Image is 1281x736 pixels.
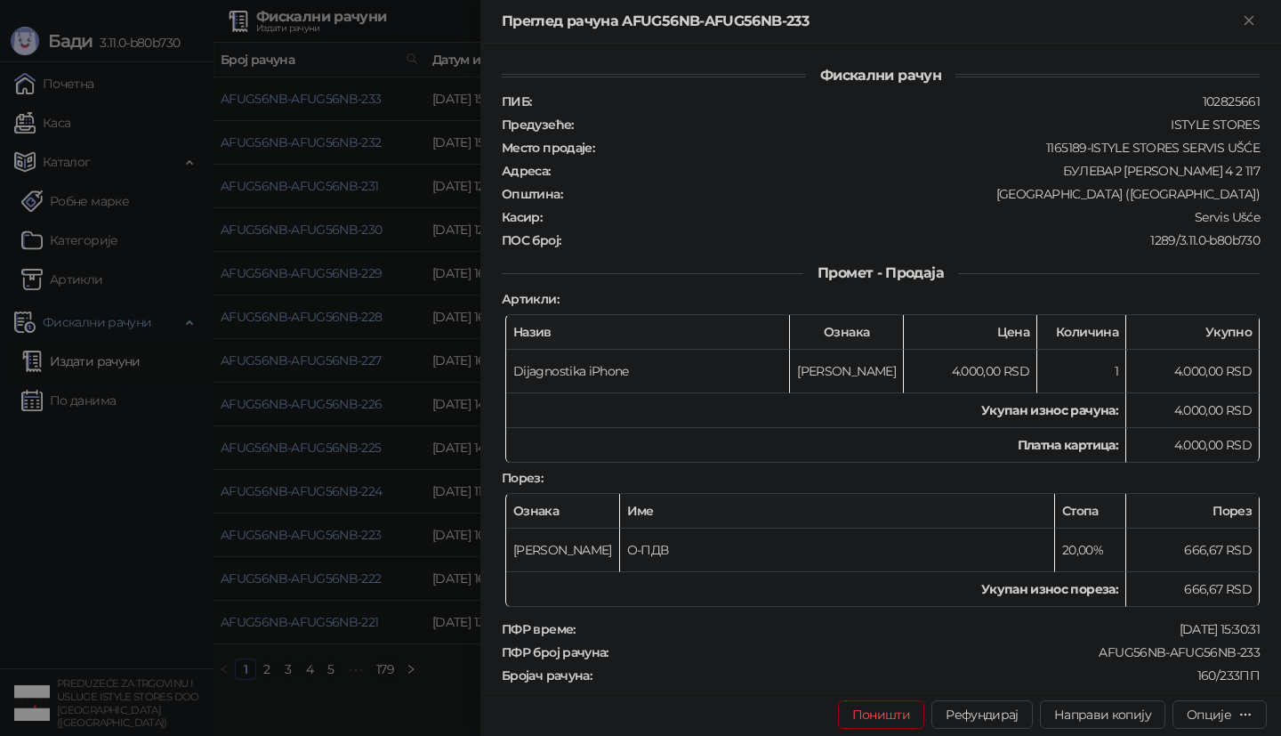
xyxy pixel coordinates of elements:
[1187,707,1231,723] div: Опције
[502,140,594,156] strong: Место продаје :
[1126,529,1260,572] td: 666,67 RSD
[904,315,1037,350] th: Цена
[838,700,925,729] button: Поништи
[576,117,1261,133] div: ISTYLE STORES
[981,581,1118,597] strong: Укупан износ пореза:
[502,93,531,109] strong: ПИБ :
[1126,315,1260,350] th: Укупно
[1018,437,1118,453] strong: Платна картица :
[502,163,551,179] strong: Адреса :
[502,291,559,307] strong: Артикли :
[506,529,620,572] td: [PERSON_NAME]
[1126,572,1260,607] td: 666,67 RSD
[620,494,1055,529] th: Име
[502,209,542,225] strong: Касир :
[562,232,1261,248] div: 1289/3.11.0-b80b730
[506,494,620,529] th: Ознака
[593,667,1261,683] div: 160/233ПП
[596,140,1261,156] div: 1165189-ISTYLE STORES SERVIS UŠĆE
[610,644,1261,660] div: AFUG56NB-AFUG56NB-233
[564,186,1261,202] div: [GEOGRAPHIC_DATA] ([GEOGRAPHIC_DATA])
[1172,700,1267,729] button: Опције
[790,350,904,393] td: [PERSON_NAME]
[502,621,576,637] strong: ПФР време :
[1040,700,1165,729] button: Направи копију
[1055,494,1126,529] th: Стопа
[1126,494,1260,529] th: Порез
[544,209,1261,225] div: Servis Ušće
[577,621,1261,637] div: [DATE] 15:30:31
[502,667,592,683] strong: Бројач рачуна :
[552,163,1261,179] div: БУЛЕВАР [PERSON_NAME] 4 2 117
[904,350,1037,393] td: 4.000,00 RSD
[1037,315,1126,350] th: Количина
[620,529,1055,572] td: О-ПДВ
[506,315,790,350] th: Назив
[502,470,543,486] strong: Порез :
[1126,428,1260,463] td: 4.000,00 RSD
[1126,350,1260,393] td: 4.000,00 RSD
[1238,11,1260,32] button: Close
[1055,529,1126,572] td: 20,00%
[931,700,1033,729] button: Рефундирај
[506,350,790,393] td: Dijagnostika iPhone
[981,402,1118,418] strong: Укупан износ рачуна :
[502,644,608,660] strong: ПФР број рачуна :
[803,264,958,281] span: Промет - Продаја
[1054,707,1151,723] span: Направи копију
[502,117,574,133] strong: Предузеће :
[502,186,562,202] strong: Општина :
[502,11,1238,32] div: Преглед рачуна AFUG56NB-AFUG56NB-233
[1126,393,1260,428] td: 4.000,00 RSD
[502,232,560,248] strong: ПОС број :
[790,315,904,350] th: Ознака
[1037,350,1126,393] td: 1
[533,93,1261,109] div: 102825661
[806,67,955,84] span: Фискални рачун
